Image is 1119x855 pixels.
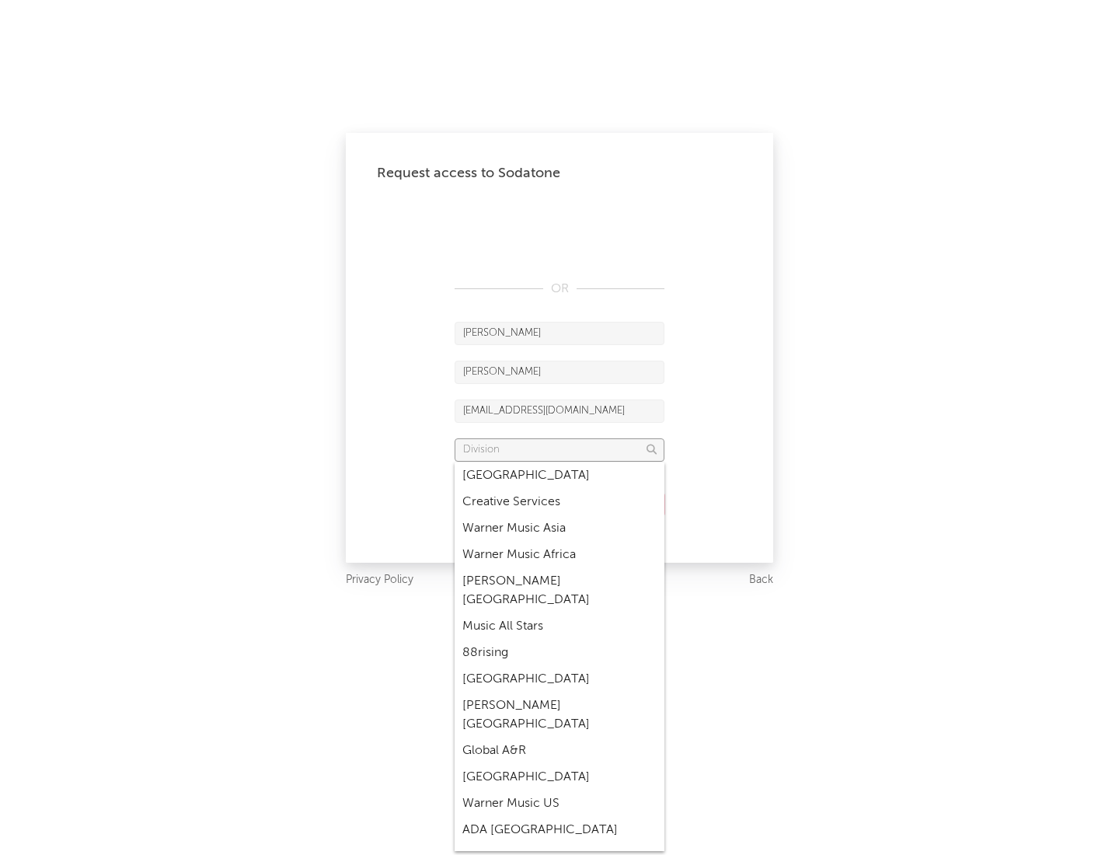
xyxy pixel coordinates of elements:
[455,489,664,515] div: Creative Services
[455,542,664,568] div: Warner Music Africa
[455,790,664,817] div: Warner Music US
[455,817,664,843] div: ADA [GEOGRAPHIC_DATA]
[455,640,664,666] div: 88rising
[455,515,664,542] div: Warner Music Asia
[346,571,413,590] a: Privacy Policy
[455,400,664,423] input: Email
[749,571,773,590] a: Back
[455,322,664,345] input: First Name
[455,438,664,462] input: Division
[377,164,742,183] div: Request access to Sodatone
[455,361,664,384] input: Last Name
[455,280,664,298] div: OR
[455,764,664,790] div: [GEOGRAPHIC_DATA]
[455,738,664,764] div: Global A&R
[455,568,664,613] div: [PERSON_NAME] [GEOGRAPHIC_DATA]
[455,693,664,738] div: [PERSON_NAME] [GEOGRAPHIC_DATA]
[455,462,664,489] div: [GEOGRAPHIC_DATA]
[455,613,664,640] div: Music All Stars
[455,666,664,693] div: [GEOGRAPHIC_DATA]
